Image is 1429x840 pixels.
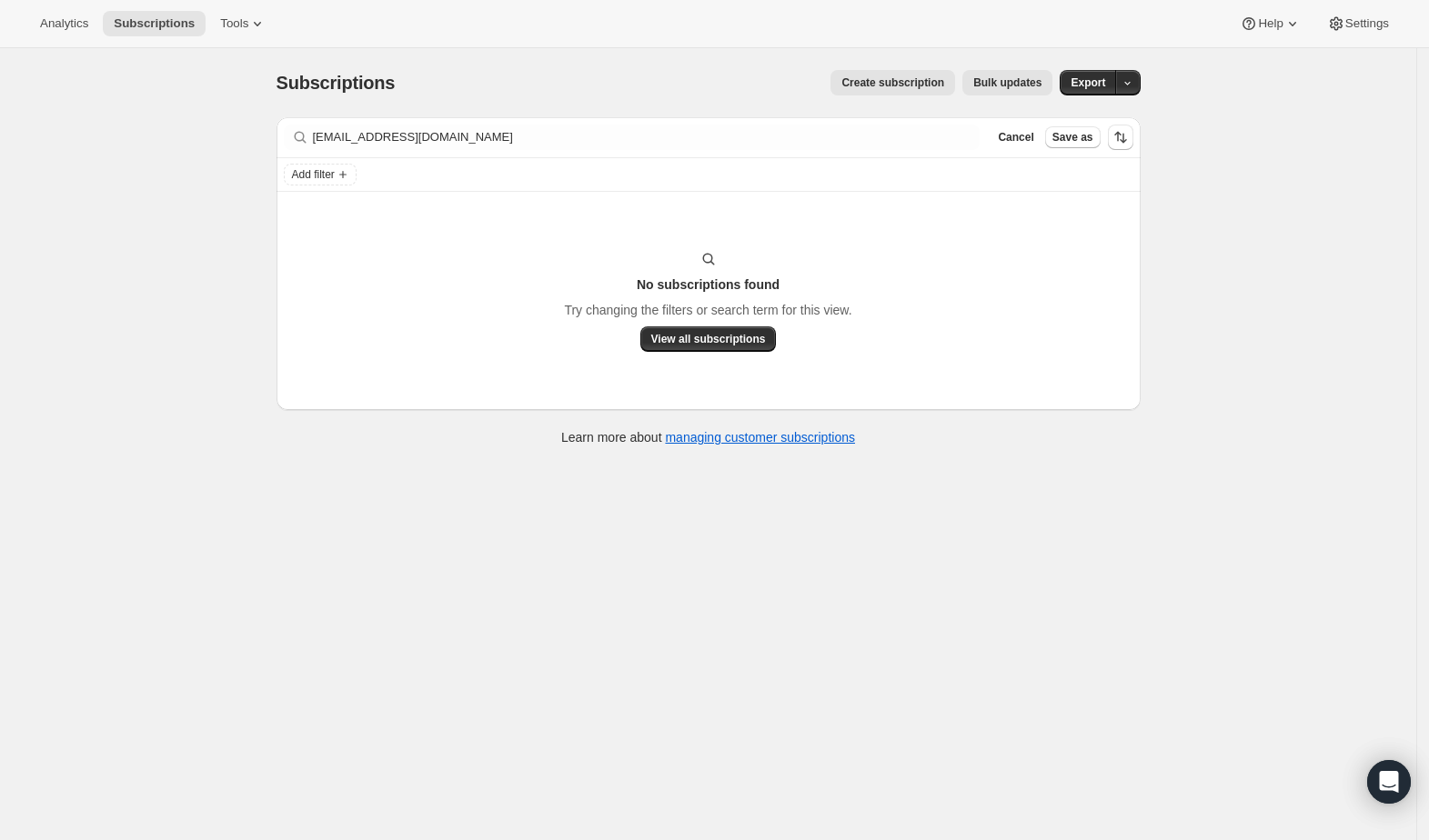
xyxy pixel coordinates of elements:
h3: No subscriptions found [637,275,780,294]
span: View all subscriptions [651,332,766,346]
button: Analytics [29,11,99,36]
button: Bulk updates [962,70,1052,95]
span: Subscriptions [277,73,396,93]
span: Export [1071,75,1105,90]
button: View all subscriptions [640,326,777,352]
span: Analytics [40,16,88,31]
button: Subscriptions [103,11,206,36]
button: Save as [1045,126,1101,148]
a: managing customer subscriptions [665,430,855,445]
p: Try changing the filters or search term for this view. [564,301,851,319]
span: Tools [220,16,248,31]
button: Add filter [284,164,357,185]
div: Open Intercom Messenger [1367,760,1411,804]
button: Tools [209,11,277,36]
button: Cancel [991,126,1041,148]
span: Add filter [292,167,335,182]
button: Export [1060,70,1116,95]
p: Learn more about [561,428,855,446]
button: Settings [1316,11,1400,36]
span: Save as [1052,130,1093,145]
span: Help [1258,16,1283,31]
input: Filter subscribers [313,125,981,150]
span: Subscriptions [114,16,195,31]
span: Bulk updates [973,75,1042,90]
button: Help [1229,11,1312,36]
span: Create subscription [841,75,944,90]
button: Sort the results [1108,125,1133,150]
span: Settings [1345,16,1389,31]
span: Cancel [998,130,1033,145]
button: Create subscription [830,70,955,95]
